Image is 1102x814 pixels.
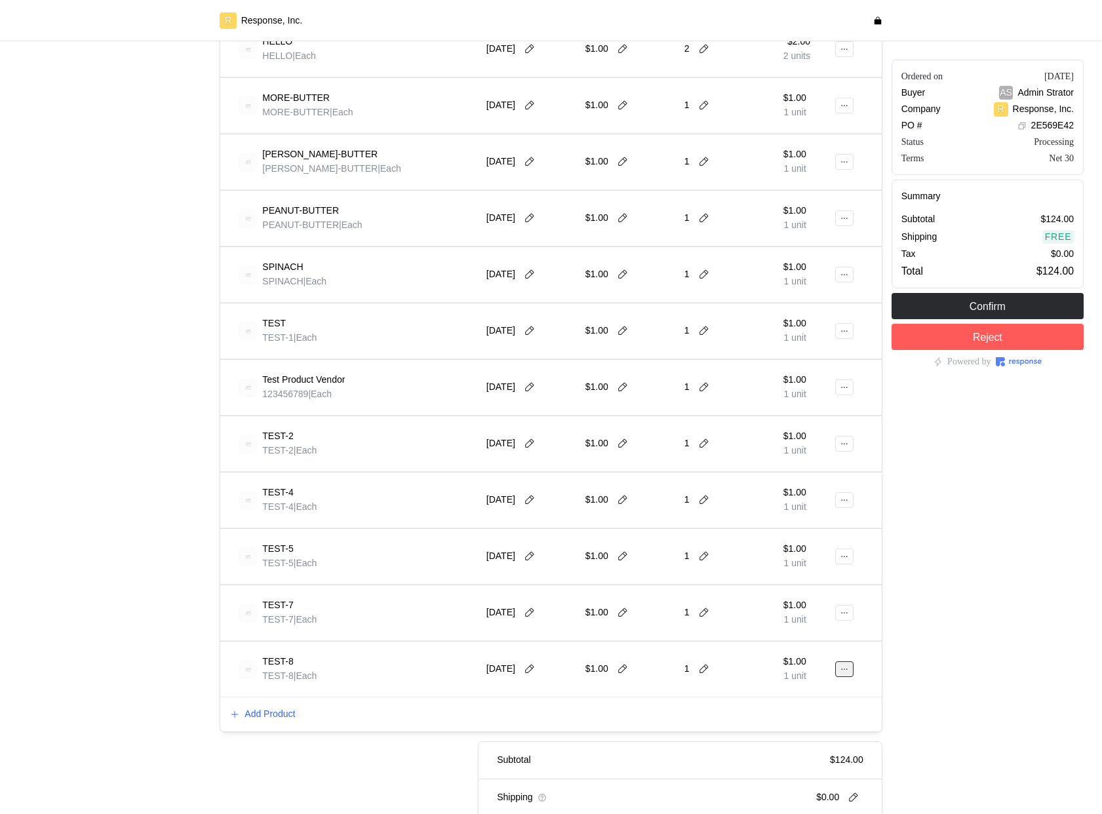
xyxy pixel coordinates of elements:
p: 1 unit [783,613,806,627]
p: [DATE] [486,436,515,451]
span: | Each [294,558,317,568]
p: TEST-4 [262,486,293,500]
img: Response Logo [996,357,1042,366]
p: [DATE] [486,380,515,395]
p: [DATE] [486,42,515,56]
p: [DATE] [486,155,515,169]
p: PEANUT-BUTTER [262,204,339,218]
p: Subtotal [497,753,530,767]
p: $1.00 [783,655,806,669]
p: 1 unit [783,669,806,684]
img: svg%3e [239,96,258,115]
p: $1.00 [585,324,608,338]
p: $1.00 [783,260,806,275]
img: svg%3e [239,491,258,510]
span: 123456789 [262,389,308,399]
span: | Each [294,445,317,455]
p: AS [1000,86,1012,100]
p: $1.00 [585,155,608,169]
p: Test Product Vendor [262,373,345,387]
p: Powered by [947,355,991,369]
p: $1.00 [585,606,608,620]
p: $1.00 [783,373,806,387]
h5: Summary [901,189,1074,203]
p: Tax [901,247,916,262]
img: svg%3e [239,604,258,623]
p: Company [901,102,941,117]
p: [DATE] [486,98,515,113]
span: PEANUT-BUTTER [262,220,339,230]
img: svg%3e [239,435,258,454]
span: | Each [294,614,317,625]
p: 1 [684,98,690,113]
span: [PERSON_NAME]-BUTTER [262,163,378,174]
p: 1 unit [783,331,806,345]
p: 1 [684,662,690,676]
p: Add Product [245,707,295,722]
p: PO # [901,119,922,133]
img: svg%3e [239,660,258,679]
span: | Each [304,276,327,286]
div: Processing [1034,135,1074,149]
p: $1.00 [585,493,608,507]
p: 2 [684,42,690,56]
p: [DATE] [486,549,515,564]
img: svg%3e [239,153,258,172]
p: R [225,14,231,28]
p: Total [901,263,923,279]
span: TEST-4 [262,501,293,512]
p: 1 unit [783,275,806,289]
p: Confirm [970,298,1006,315]
img: svg%3e [239,265,258,284]
p: Admin Strator [1017,86,1074,100]
p: [DATE] [486,211,515,225]
p: [PERSON_NAME]-BUTTER [262,147,378,162]
span: | Each [308,389,332,399]
img: svg%3e [239,378,258,397]
img: svg%3e [239,322,258,341]
p: $124.00 [830,753,863,767]
p: 1 unit [783,387,806,402]
p: $1.00 [585,380,608,395]
div: Status [901,135,924,149]
p: 1 [684,155,690,169]
p: $1.00 [585,267,608,282]
span: | Each [330,107,353,117]
p: $1.00 [783,147,806,162]
span: | Each [294,332,317,343]
p: 1 unit [783,500,806,514]
p: 1 unit [783,106,806,120]
p: $2.00 [783,35,810,49]
p: Response, Inc. [241,14,302,28]
button: Reject [892,324,1084,350]
span: TEST-8 [262,670,293,681]
p: 1 [684,211,690,225]
p: 1 [684,436,690,451]
p: Shipping [901,230,937,244]
p: 2 units [783,49,810,64]
img: svg%3e [239,40,258,59]
span: SPINACH [262,276,303,286]
p: $1.00 [585,662,608,676]
span: TEST-2 [262,445,293,455]
p: 1 [684,267,690,282]
button: Add Product [229,707,296,722]
span: | Each [292,50,316,61]
div: [DATE] [1044,69,1074,83]
p: 1 [684,606,690,620]
p: 2E569E42 [1031,119,1074,133]
p: $0.00 [1051,247,1074,262]
p: $1.00 [585,211,608,225]
p: [DATE] [486,493,515,507]
button: Confirm [892,293,1084,319]
p: HELLO [262,35,292,49]
p: [DATE] [486,324,515,338]
span: HELLO [262,50,292,61]
p: $1.00 [783,429,806,444]
p: 1 unit [783,556,806,571]
p: TEST-7 [262,598,293,613]
img: svg%3e [239,209,258,228]
p: SPINACH [262,260,303,275]
p: TEST-2 [262,429,293,444]
span: TEST-7 [262,614,293,625]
